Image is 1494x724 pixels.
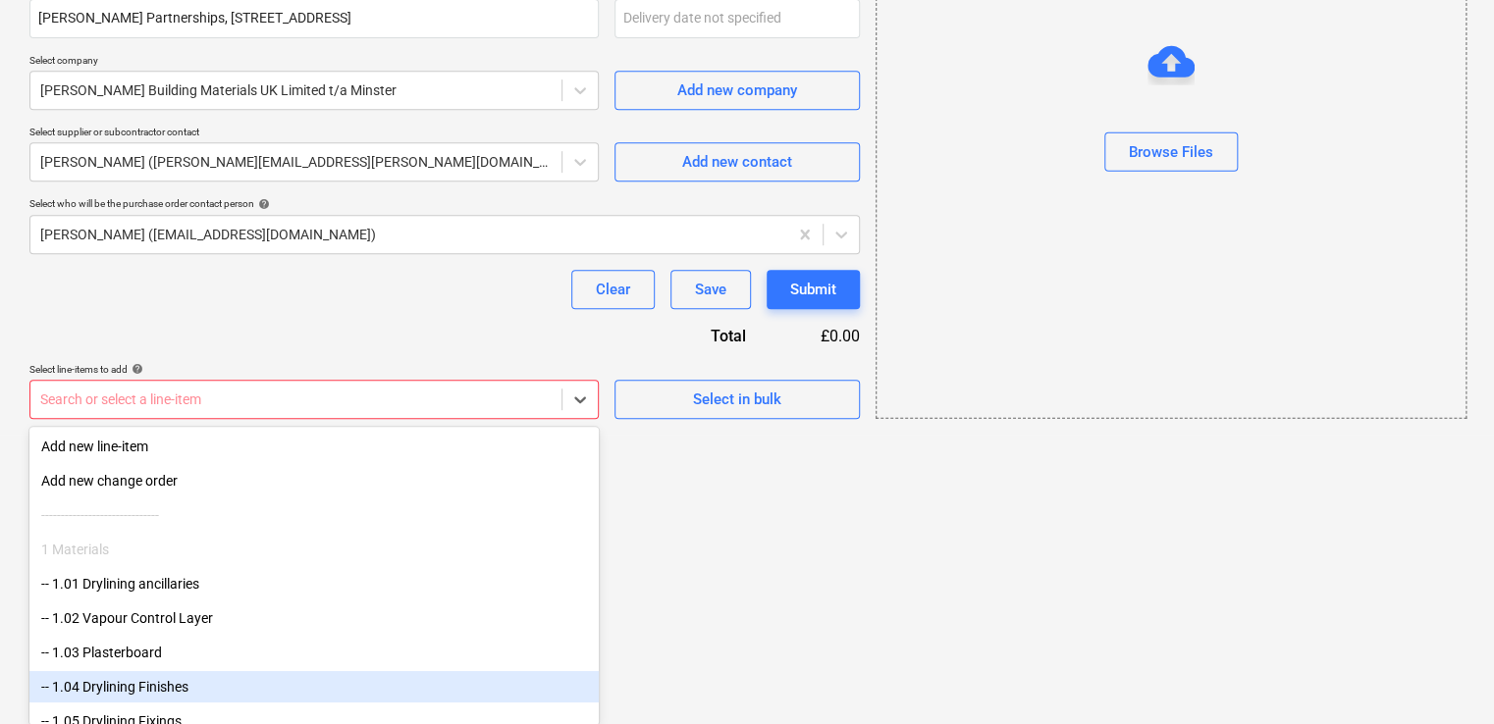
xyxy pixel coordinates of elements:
div: Total [605,325,777,347]
div: Submit [790,277,836,302]
span: help [254,198,270,210]
div: Add new line-item [29,431,599,462]
button: Clear [571,270,655,309]
span: help [128,363,143,375]
button: Add new company [614,71,860,110]
div: Select who will be the purchase order contact person [29,197,860,210]
div: Add new company [677,78,797,103]
div: Browse Files [1129,139,1213,165]
div: Add new contact [682,149,792,175]
div: Add new change order [29,465,599,496]
button: Submit [767,270,860,309]
p: Select company [29,54,599,71]
div: 1 Materials [29,534,599,565]
p: Select supplier or subcontractor contact [29,126,599,142]
div: ------------------------------ [29,499,599,531]
div: Select in bulk [693,387,781,412]
div: Select line-items to add [29,363,599,376]
div: Clear [596,277,630,302]
button: Select in bulk [614,380,860,419]
button: Browse Files [1104,132,1238,172]
button: Add new contact [614,142,860,181]
div: -- 1.03 Plasterboard [29,637,599,668]
div: -- 1.04 Drylining Finishes [29,671,599,702]
div: Save [695,277,726,302]
div: -- 1.01 Drylining ancillaries [29,568,599,599]
button: Save [670,270,751,309]
iframe: Chat Widget [1396,630,1494,724]
div: -- 1.02 Vapour Control Layer [29,602,599,634]
div: £0.00 [777,325,860,347]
